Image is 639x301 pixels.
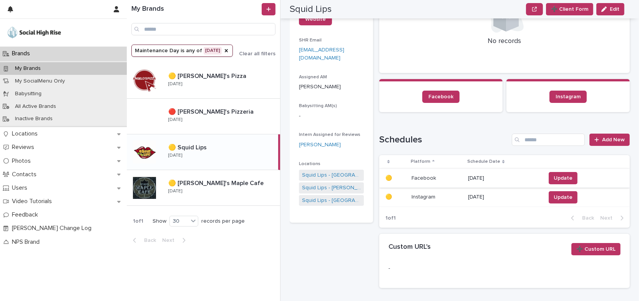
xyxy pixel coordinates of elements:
[299,38,322,43] span: SHR Email
[422,91,460,103] a: Facebook
[9,78,71,84] p: My SocialMenu Only
[153,218,166,225] p: Show
[412,174,438,182] p: Facebook
[9,238,46,246] p: NPS Brand
[9,116,59,122] p: Inactive Brands
[576,245,616,253] span: ➕ Custom URL
[6,25,62,40] img: o5DnuTxEQV6sW9jFYBBf
[127,170,280,206] a: 🟡 [PERSON_NAME]'s Maple Cafe🟡 [PERSON_NAME]'s Maple Cafe [DATE]
[299,112,364,120] p: -
[162,238,179,243] span: Next
[388,265,460,273] p: -
[131,45,233,57] button: Maintenance Day
[299,47,344,61] a: [EMAIL_ADDRESS][DOMAIN_NAME]
[302,184,361,192] a: Squid Lips - [PERSON_NAME]
[428,94,453,99] span: Facebook
[379,134,509,146] h1: Schedules
[9,157,37,165] p: Photos
[602,137,625,142] span: Add New
[9,130,44,137] p: Locations
[299,141,341,149] a: [PERSON_NAME]
[589,134,630,146] a: Add New
[159,237,192,244] button: Next
[139,238,156,243] span: Back
[239,51,276,56] span: Clear all filters
[9,50,36,57] p: Brands
[168,189,182,194] p: [DATE]
[9,198,58,205] p: Video Tutorials
[299,13,332,25] a: Website
[388,37,621,46] p: No records
[467,157,500,166] p: Schedule Date
[549,191,578,203] button: Update
[127,63,280,99] a: 🟡 [PERSON_NAME]'s Pizza🟡 [PERSON_NAME]'s Pizza [DATE]
[379,209,402,228] p: 1 of 1
[302,197,361,205] a: Squid Lips - [GEOGRAPHIC_DATA]
[127,99,280,134] a: 🔴 [PERSON_NAME]'s Pizzeria🔴 [PERSON_NAME]'s Pizzeria [DATE]
[596,3,624,15] button: Edit
[565,215,597,222] button: Back
[385,174,393,182] p: 🟡
[549,172,578,184] button: Update
[412,192,437,200] p: Instagram
[385,192,393,200] p: 🟡
[201,218,245,225] p: records per page
[168,178,265,187] p: 🟡 [PERSON_NAME]'s Maple Cafe
[9,144,40,151] p: Reviews
[131,23,276,35] input: Search
[9,184,33,192] p: Users
[127,134,280,170] a: 🟡 Squid Lips🟡 Squid Lips [DATE]
[600,215,617,221] span: Next
[546,3,593,15] button: ➕ Client Form
[168,142,208,151] p: 🟡 Squid Lips
[299,162,320,166] span: Locations
[411,157,430,166] p: Platform
[9,103,62,110] p: All Active Brands
[168,117,182,122] p: [DATE]
[388,243,431,251] h2: Custom URL's
[127,237,159,244] button: Back
[554,174,573,182] span: Update
[168,153,182,158] p: [DATE]
[9,225,98,232] p: [PERSON_NAME] Change Log
[127,212,149,231] p: 1 of 1
[170,217,188,225] div: 30
[512,134,585,146] input: Search
[168,107,255,116] p: 🔴 [PERSON_NAME]'s Pizzeria
[597,215,630,222] button: Next
[379,188,630,207] tr: 🟡🟡 InstagramInstagram [DATE]Update
[299,132,360,137] span: Intern Assigned for Reviews
[554,193,573,201] span: Update
[610,7,619,12] span: Edit
[468,194,539,200] p: [DATE]
[551,5,588,13] span: ➕ Client Form
[299,75,327,79] span: Assigned AM
[233,51,276,56] button: Clear all filters
[290,4,332,15] h2: Squid Lips
[299,104,337,108] span: Babysitting AM(s)
[299,83,364,91] p: [PERSON_NAME]
[9,91,48,97] p: Babysitting
[131,5,260,13] h1: My Brands
[302,171,361,179] a: Squid Lips - [GEOGRAPHIC_DATA]
[549,91,587,103] a: Instagram
[571,243,621,255] button: ➕ Custom URL
[168,81,182,87] p: [DATE]
[556,94,581,99] span: Instagram
[305,17,326,22] span: Website
[9,211,44,218] p: Feedback
[468,175,539,182] p: [DATE]
[9,171,43,178] p: Contacts
[9,65,47,72] p: My Brands
[168,71,248,80] p: 🟡 [PERSON_NAME]'s Pizza
[578,215,594,221] span: Back
[379,169,630,188] tr: 🟡🟡 FacebookFacebook [DATE]Update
